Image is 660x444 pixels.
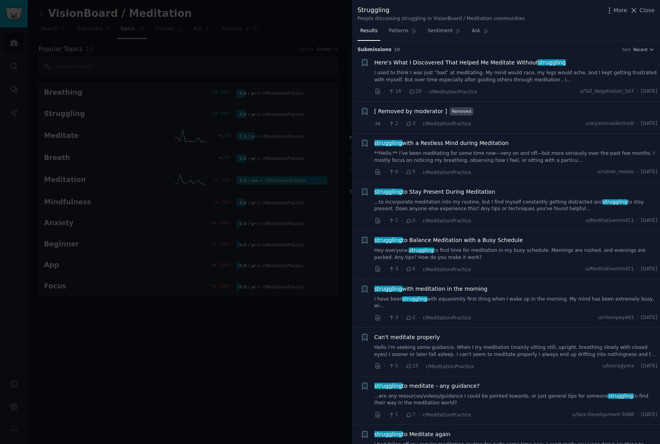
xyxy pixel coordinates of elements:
[374,333,440,341] a: Can't meditate properly
[388,88,401,95] span: 16
[384,362,385,371] span: ·
[374,430,451,438] a: strugglingto Meditate again
[641,217,657,224] span: [DATE]
[641,363,657,370] span: [DATE]
[405,411,415,418] span: 7
[418,314,420,322] span: ·
[374,59,566,67] a: Here's What I Discovered That Helped Me Meditate Withoutstruggling
[622,47,631,52] div: Sort
[633,47,647,52] span: Recent
[388,217,398,224] span: 1
[401,314,403,322] span: ·
[374,140,403,146] span: struggling
[421,362,423,371] span: ·
[384,314,385,322] span: ·
[374,247,658,261] a: Hey everyone,strugglingto find time for meditation in my busy schedule. Mornings are rushed, and ...
[374,188,495,196] a: strugglingto Stay Present During Meditation
[374,199,658,213] a: ...to incorporate meditation into my routine, but I find myself constantly getting distracted and...
[374,393,658,407] a: ...ere any resources/videos/guidance I could be pointed towards, or just general tips for someone...
[423,121,471,127] span: r/MeditationPractice
[409,248,434,253] span: struggling
[388,363,398,370] span: 5
[386,25,419,41] a: Patterns
[472,28,480,35] span: Ask
[586,217,634,224] span: u/Meditativemind11
[374,382,480,390] span: to meditate - any guidance?
[401,119,403,128] span: ·
[388,411,398,418] span: 1
[357,25,380,41] a: Results
[637,363,638,370] span: ·
[641,411,657,418] span: [DATE]
[401,216,403,225] span: ·
[637,169,638,176] span: ·
[637,266,638,273] span: ·
[641,169,657,176] span: [DATE]
[585,120,634,127] span: u/aryaninvadermodi
[633,47,654,52] button: Recent
[598,314,634,321] span: u/chompey403
[401,168,403,176] span: ·
[637,88,638,95] span: ·
[384,168,385,176] span: ·
[424,88,426,96] span: ·
[401,362,403,371] span: ·
[374,139,509,147] span: with a Restless Mind during Meditation
[374,285,488,293] span: with meditation in the morning
[360,28,378,35] span: Results
[423,170,471,175] span: r/MeditationPractice
[641,266,657,273] span: [DATE]
[418,168,420,176] span: ·
[374,236,523,244] span: to Balance Meditation with a Busy Schedule
[537,59,566,66] span: struggling
[637,314,638,321] span: ·
[602,363,634,370] span: u/kyoragyora
[450,107,473,116] span: Removed
[402,296,427,302] span: struggling
[637,120,638,127] span: ·
[384,119,385,128] span: ·
[374,70,658,83] a: I used to think I was just “bad” at meditating. My mind would race, my legs would ache, and I kep...
[428,28,453,35] span: Sentiment
[614,6,627,15] span: More
[374,383,403,389] span: struggling
[384,216,385,225] span: ·
[374,296,658,310] a: I have beenstrugglingwith equanimity first thing when I wake up in the morning. My mind has been ...
[586,266,634,273] span: u/Meditativemind11
[401,265,403,273] span: ·
[423,412,471,418] span: r/MeditationPractice
[405,120,415,127] span: 3
[374,286,403,292] span: struggling
[374,107,447,116] a: [ Removed by moderator ]
[384,411,385,419] span: ·
[608,393,633,399] span: struggling
[405,169,415,176] span: 5
[572,411,634,418] span: u/Sea-Development-5088
[418,411,420,419] span: ·
[405,363,418,370] span: 15
[418,216,420,225] span: ·
[374,430,451,438] span: to Meditate again
[469,25,491,41] a: Ask
[418,119,420,128] span: ·
[374,237,403,243] span: struggling
[409,88,422,95] span: 20
[374,236,523,244] a: strugglingto Balance Meditation with a Busy Schedule
[640,6,654,15] span: Close
[418,265,420,273] span: ·
[374,344,658,358] a: Hello i'm seeking some guidance, When I try meditation (mainly sitting still, upright, breathing ...
[429,89,477,95] span: r/MeditationPractice
[374,189,403,195] span: struggling
[423,218,471,224] span: r/MeditationPractice
[404,88,406,96] span: ·
[637,411,638,418] span: ·
[405,314,415,321] span: 2
[425,25,464,41] a: Sentiment
[357,6,525,15] div: Struggling
[637,217,638,224] span: ·
[374,382,480,390] a: strugglingto meditate - any guidance?
[374,59,566,67] span: Here's What I Discovered That Helped Me Meditate Without
[597,169,634,176] span: u/rainer_monte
